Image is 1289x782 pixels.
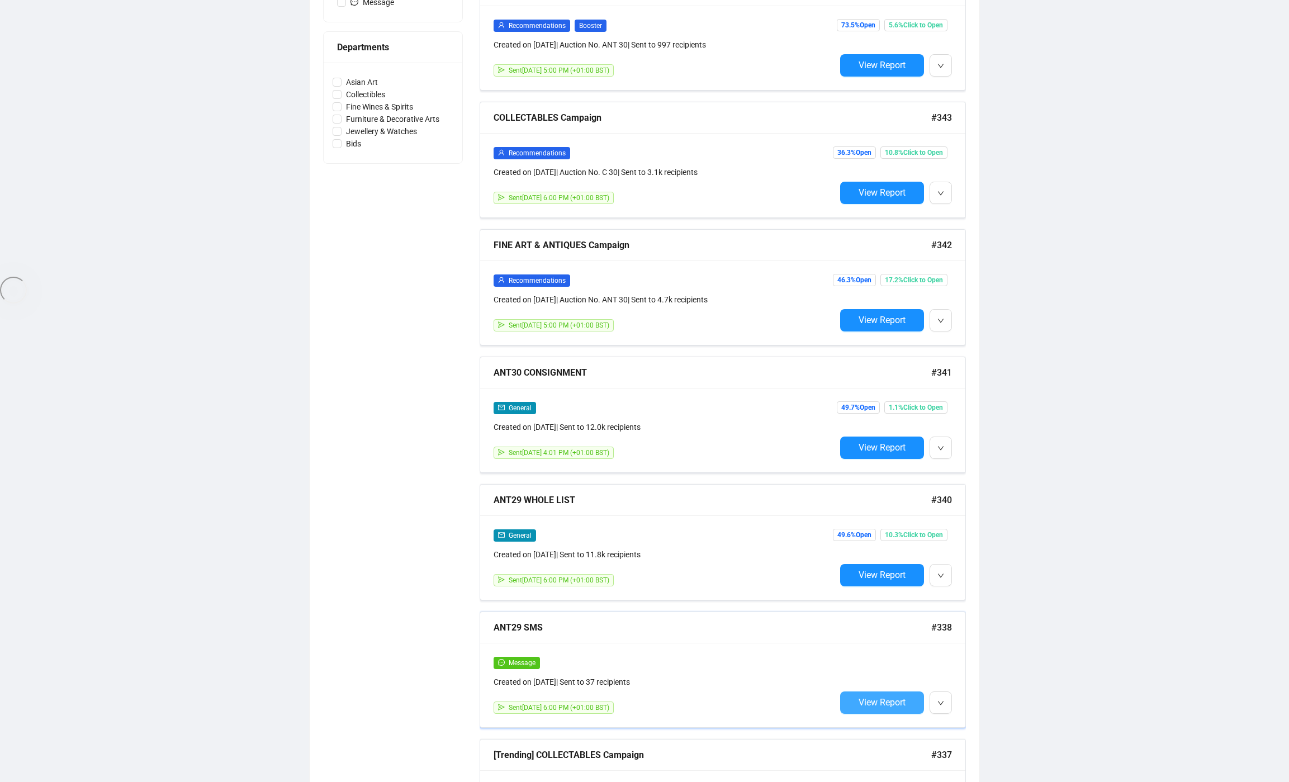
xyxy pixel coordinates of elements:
span: Sent [DATE] 6:00 PM (+01:00 BST) [509,194,609,202]
span: user [498,22,505,29]
button: View Report [840,54,924,77]
span: 36.3% Open [833,146,876,159]
span: Sent [DATE] 6:00 PM (+01:00 BST) [509,704,609,712]
span: Asian Art [342,76,382,88]
span: Recommendations [509,22,566,30]
span: 49.6% Open [833,529,876,541]
span: down [937,317,944,324]
a: ANT29 WHOLE LIST#340mailGeneralCreated on [DATE]| Sent to 11.8k recipientssendSent[DATE] 6:00 PM ... [480,484,966,600]
span: #341 [931,366,952,380]
span: send [498,576,505,583]
span: Fine Wines & Spirits [342,101,418,113]
span: #343 [931,111,952,125]
span: Sent [DATE] 5:00 PM (+01:00 BST) [509,67,609,74]
span: down [937,190,944,197]
span: #342 [931,238,952,252]
div: ANT29 WHOLE LIST [494,493,931,507]
span: General [509,404,532,412]
span: send [498,321,505,328]
span: 1.1% Click to Open [884,401,947,414]
span: Message [509,659,535,667]
span: down [937,572,944,579]
a: FINE ART & ANTIQUES Campaign#342userRecommendationsCreated on [DATE]| Auction No. ANT 30| Sent to... [480,229,966,345]
div: ANT29 SMS [494,620,931,634]
span: Recommendations [509,149,566,157]
span: View Report [859,187,906,198]
span: View Report [859,570,906,580]
span: down [937,700,944,707]
span: Jewellery & Watches [342,125,421,138]
button: View Report [840,309,924,331]
span: View Report [859,315,906,325]
span: #338 [931,620,952,634]
span: Recommendations [509,277,566,285]
span: down [937,445,944,452]
span: mail [498,532,505,538]
div: Created on [DATE] | Auction No. C 30 | Sent to 3.1k recipients [494,166,836,178]
a: COLLECTABLES Campaign#343userRecommendationsCreated on [DATE]| Auction No. C 30| Sent to 3.1k rec... [480,102,966,218]
button: View Report [840,182,924,204]
div: FINE ART & ANTIQUES Campaign [494,238,931,252]
span: Sent [DATE] 4:01 PM (+01:00 BST) [509,449,609,457]
div: Created on [DATE] | Auction No. ANT 30 | Sent to 4.7k recipients [494,293,836,306]
button: View Report [840,437,924,459]
span: down [937,63,944,69]
button: View Report [840,691,924,714]
span: message [498,659,505,666]
div: ANT30 CONSIGNMENT [494,366,931,380]
span: Bids [342,138,366,150]
div: Created on [DATE] | Sent to 11.8k recipients [494,548,836,561]
span: 17.2% Click to Open [880,274,947,286]
span: user [498,277,505,283]
span: View Report [859,442,906,453]
span: #340 [931,493,952,507]
div: COLLECTABLES Campaign [494,111,931,125]
span: Furniture & Decorative Arts [342,113,444,125]
span: #337 [931,748,952,762]
span: mail [498,404,505,411]
span: Sent [DATE] 6:00 PM (+01:00 BST) [509,576,609,584]
span: General [509,532,532,539]
span: user [498,149,505,156]
a: ANT30 CONSIGNMENT#341mailGeneralCreated on [DATE]| Sent to 12.0k recipientssendSent[DATE] 4:01 PM... [480,357,966,473]
span: 73.5% Open [837,19,880,31]
span: 5.6% Click to Open [884,19,947,31]
span: Collectibles [342,88,390,101]
div: Created on [DATE] | Sent to 12.0k recipients [494,421,836,433]
span: View Report [859,697,906,708]
div: Created on [DATE] | Sent to 37 recipients [494,676,836,688]
span: 10.8% Click to Open [880,146,947,159]
span: Booster [575,20,606,32]
span: 10.3% Click to Open [880,529,947,541]
div: Departments [337,40,449,54]
span: send [498,704,505,710]
span: 46.3% Open [833,274,876,286]
button: View Report [840,564,924,586]
span: View Report [859,60,906,70]
div: [Trending] COLLECTABLES Campaign [494,748,931,762]
span: Sent [DATE] 5:00 PM (+01:00 BST) [509,321,609,329]
span: 49.7% Open [837,401,880,414]
span: send [498,67,505,73]
span: send [498,194,505,201]
span: send [498,449,505,456]
a: ANT29 SMS#338messageMessageCreated on [DATE]| Sent to 37 recipientssendSent[DATE] 6:00 PM (+01:00... [480,612,966,728]
div: Created on [DATE] | Auction No. ANT 30 | Sent to 997 recipients [494,39,836,51]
